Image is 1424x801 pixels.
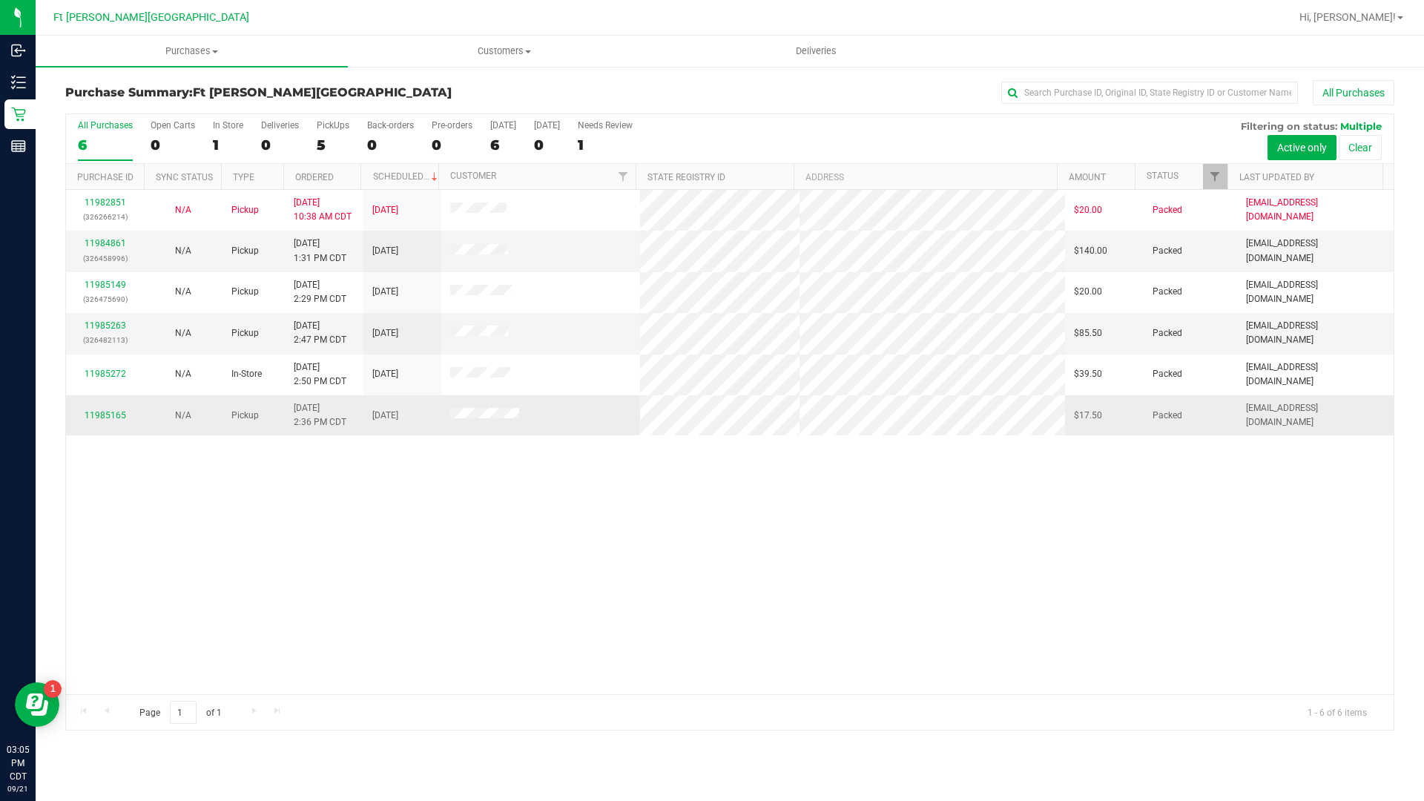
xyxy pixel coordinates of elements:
div: 5 [317,136,349,154]
div: PickUps [317,120,349,131]
a: Sync Status [156,172,213,182]
span: [DATE] 2:50 PM CDT [294,360,346,389]
span: $20.00 [1074,203,1102,217]
button: Active only [1268,135,1336,160]
a: 11982851 [85,197,126,208]
span: [DATE] 2:36 PM CDT [294,401,346,429]
div: Back-orders [367,120,414,131]
button: N/A [175,203,191,217]
span: Pickup [231,326,259,340]
th: Address [794,164,1057,190]
inline-svg: Inbound [11,43,26,58]
span: In-Store [231,367,262,381]
span: Deliveries [776,44,857,58]
p: (326458996) [75,251,135,266]
span: [EMAIL_ADDRESS][DOMAIN_NAME] [1246,237,1385,265]
span: $17.50 [1074,409,1102,423]
span: $140.00 [1074,244,1107,258]
span: Pickup [231,244,259,258]
span: Customers [349,44,659,58]
span: Hi, [PERSON_NAME]! [1299,11,1396,23]
span: [DATE] [372,285,398,299]
span: 1 - 6 of 6 items [1296,701,1379,723]
button: N/A [175,285,191,299]
button: Clear [1339,135,1382,160]
span: Not Applicable [175,369,191,379]
span: Packed [1153,326,1182,340]
span: [DATE] [372,244,398,258]
div: 6 [78,136,133,154]
span: [EMAIL_ADDRESS][DOMAIN_NAME] [1246,278,1385,306]
a: Amount [1069,172,1106,182]
span: [DATE] [372,326,398,340]
a: Filter [611,164,636,189]
span: [EMAIL_ADDRESS][DOMAIN_NAME] [1246,196,1385,224]
a: Status [1147,171,1179,181]
div: 0 [151,136,195,154]
button: N/A [175,367,191,381]
span: Purchases [36,44,348,58]
span: [DATE] 1:31 PM CDT [294,237,346,265]
span: [DATE] 2:47 PM CDT [294,319,346,347]
div: 0 [261,136,299,154]
p: (326482113) [75,333,135,347]
div: [DATE] [534,120,560,131]
span: Packed [1153,409,1182,423]
span: Ft [PERSON_NAME][GEOGRAPHIC_DATA] [193,85,452,99]
inline-svg: Reports [11,139,26,154]
span: Page of 1 [127,701,234,724]
button: N/A [175,244,191,258]
a: Type [233,172,254,182]
button: N/A [175,409,191,423]
a: 11985165 [85,410,126,421]
a: Customer [450,171,496,181]
span: [EMAIL_ADDRESS][DOMAIN_NAME] [1246,360,1385,389]
h3: Purchase Summary: [65,86,508,99]
span: Packed [1153,367,1182,381]
div: 1 [213,136,243,154]
span: Pickup [231,203,259,217]
p: 03:05 PM CDT [7,743,29,783]
a: Deliveries [660,36,972,67]
span: Multiple [1340,120,1382,132]
span: [DATE] 2:29 PM CDT [294,278,346,306]
div: 1 [578,136,633,154]
p: (326475690) [75,292,135,306]
iframe: Resource center unread badge [44,680,62,698]
div: 0 [534,136,560,154]
span: Not Applicable [175,286,191,297]
div: All Purchases [78,120,133,131]
a: Ordered [295,172,334,182]
p: 09/21 [7,783,29,794]
a: Scheduled [373,171,441,182]
span: Packed [1153,203,1182,217]
a: Customers [348,36,660,67]
span: Filtering on status: [1241,120,1337,132]
a: Filter [1203,164,1227,189]
span: [DATE] [372,409,398,423]
span: [DATE] 10:38 AM CDT [294,196,352,224]
input: 1 [170,701,197,724]
div: 0 [432,136,472,154]
div: Deliveries [261,120,299,131]
span: $39.50 [1074,367,1102,381]
button: N/A [175,326,191,340]
inline-svg: Retail [11,107,26,122]
span: $85.50 [1074,326,1102,340]
span: [DATE] [372,367,398,381]
span: Pickup [231,409,259,423]
div: In Store [213,120,243,131]
span: $20.00 [1074,285,1102,299]
div: 6 [490,136,516,154]
div: Needs Review [578,120,633,131]
span: Not Applicable [175,328,191,338]
div: [DATE] [490,120,516,131]
span: Packed [1153,285,1182,299]
a: State Registry ID [647,172,725,182]
p: (326266214) [75,210,135,224]
a: Purchase ID [77,172,133,182]
a: Purchases [36,36,348,67]
span: Packed [1153,244,1182,258]
span: [DATE] [372,203,398,217]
